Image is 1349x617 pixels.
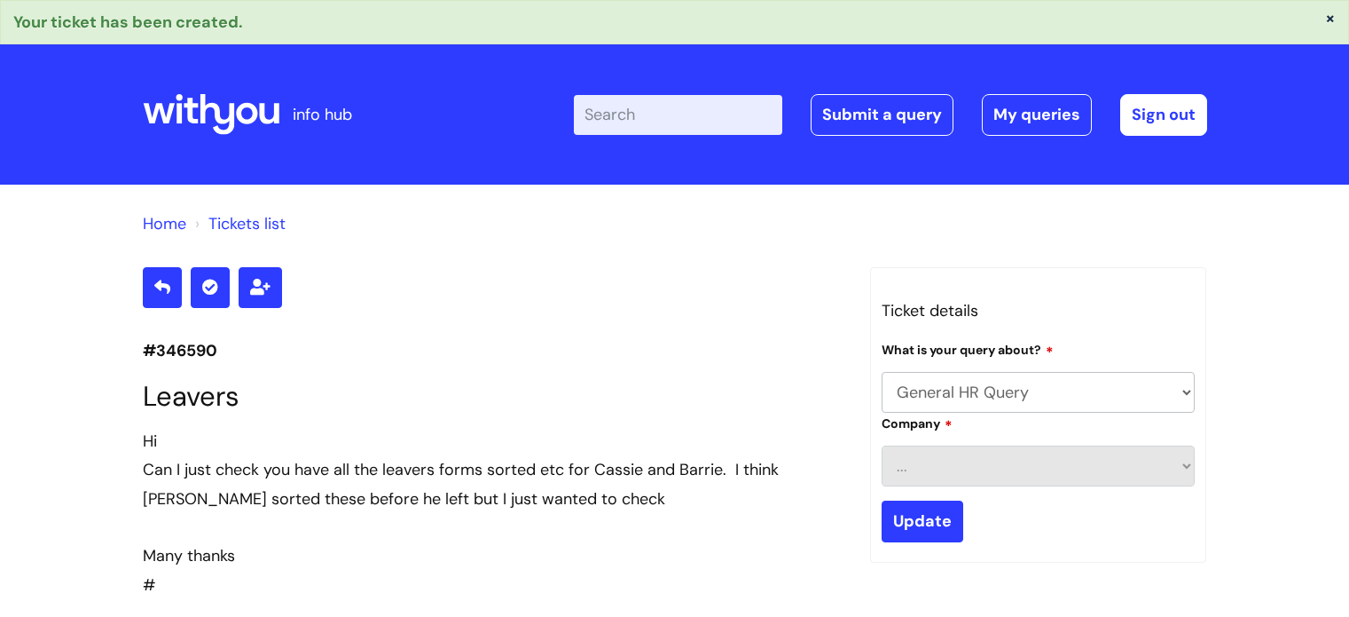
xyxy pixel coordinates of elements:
div: Many thanks [143,542,843,570]
input: Search [574,95,782,134]
a: My queries [982,94,1092,135]
p: info hub [293,100,352,129]
a: Tickets list [208,213,286,234]
h1: Leavers [143,380,843,413]
label: Company [882,414,953,431]
a: Submit a query [811,94,953,135]
a: Home [143,213,186,234]
div: Can I just check you have all the leavers forms sorted etc for Cassie and Barrie. I think [PERSON... [143,455,843,513]
li: Tickets list [191,210,286,238]
li: Solution home [143,210,186,238]
button: × [1325,10,1336,26]
h3: Ticket details [882,297,1196,325]
div: Hi [143,427,843,455]
a: Sign out [1120,94,1207,135]
p: #346590 [143,336,843,365]
input: Update [882,501,963,542]
div: # [143,427,843,599]
label: What is your query about? [882,340,1054,358]
div: | - [574,94,1207,135]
